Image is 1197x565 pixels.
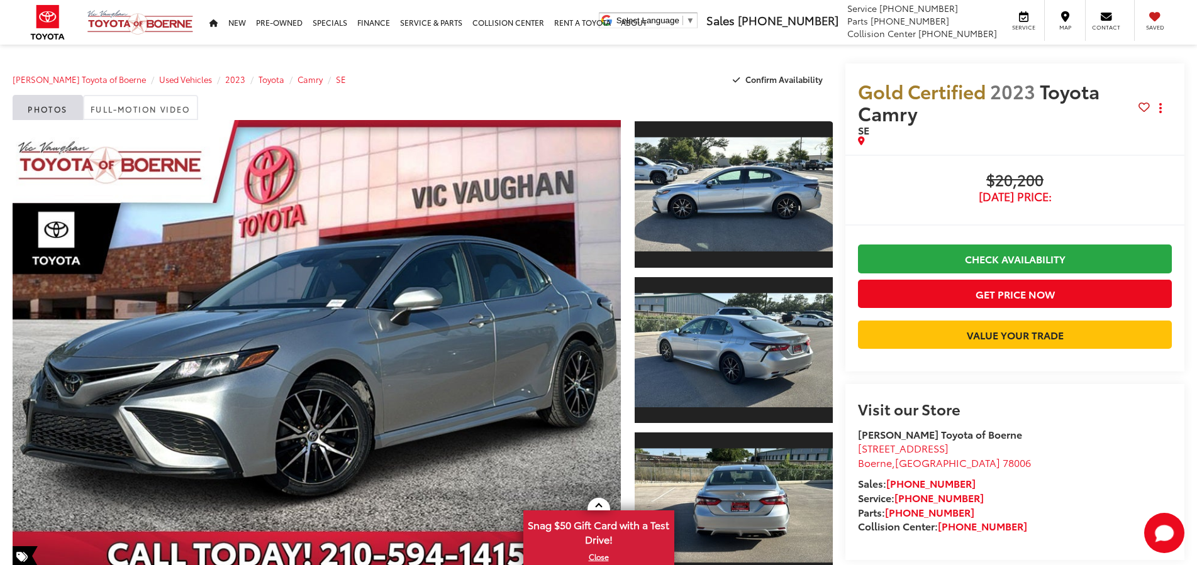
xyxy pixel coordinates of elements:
a: [PERSON_NAME] Toyota of Boerne [13,74,146,85]
span: ▼ [686,16,694,25]
span: Parts [847,14,868,27]
span: Toyota Camry [858,77,1100,126]
button: Get Price Now [858,280,1172,308]
a: Check Availability [858,244,1172,273]
span: 78006 [1003,455,1031,469]
svg: Start Chat [1144,513,1184,553]
a: Full-Motion Video [83,95,198,120]
span: , [858,455,1031,469]
a: Photos [13,95,83,120]
span: Service [847,2,877,14]
a: [PHONE_NUMBER] [894,490,984,505]
span: Gold Certified [858,77,986,104]
span: [PHONE_NUMBER] [738,12,838,28]
span: Collision Center [847,27,916,40]
a: Select Language​ [616,16,694,25]
span: SE [858,123,869,137]
a: SE [336,74,346,85]
a: [PHONE_NUMBER] [886,476,976,490]
strong: Collision Center: [858,518,1027,533]
span: $20,200 [858,172,1172,190]
span: Map [1051,23,1079,31]
span: Saved [1141,23,1169,31]
span: Service [1010,23,1038,31]
img: 2023 Toyota Camry SE [632,138,835,251]
button: Toggle Chat Window [1144,513,1184,553]
span: ​ [682,16,683,25]
span: [PHONE_NUMBER] [879,2,958,14]
a: [STREET_ADDRESS] Boerne,[GEOGRAPHIC_DATA] 78006 [858,441,1031,469]
a: Camry [298,74,323,85]
span: Snag $50 Gift Card with a Test Drive! [525,512,673,550]
a: Expand Photo 2 [635,276,833,425]
h2: Visit our Store [858,400,1172,417]
strong: Parts: [858,505,974,519]
span: [STREET_ADDRESS] [858,441,949,455]
span: Select Language [616,16,679,25]
span: Sales [706,12,735,28]
span: dropdown dots [1159,103,1162,113]
img: 2023 Toyota Camry SE [632,449,835,562]
strong: Service: [858,490,984,505]
strong: [PERSON_NAME] Toyota of Boerne [858,427,1022,441]
span: [PHONE_NUMBER] [871,14,949,27]
strong: Sales: [858,476,976,490]
span: [PHONE_NUMBER] [918,27,997,40]
a: Value Your Trade [858,321,1172,349]
span: Contact [1092,23,1120,31]
span: [DATE] Price: [858,190,1172,203]
a: Used Vehicles [159,74,212,85]
a: [PHONE_NUMBER] [885,505,974,519]
button: Confirm Availability [726,69,833,91]
a: Toyota [259,74,284,85]
a: [PHONE_NUMBER] [938,518,1027,533]
button: Actions [1150,97,1172,119]
img: 2023 Toyota Camry SE [632,293,835,407]
span: Boerne [858,455,892,469]
span: [GEOGRAPHIC_DATA] [895,455,1000,469]
a: 2023 [225,74,245,85]
span: 2023 [990,77,1035,104]
span: Confirm Availability [745,74,823,85]
img: Vic Vaughan Toyota of Boerne [87,9,194,35]
a: Expand Photo 1 [635,120,833,269]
